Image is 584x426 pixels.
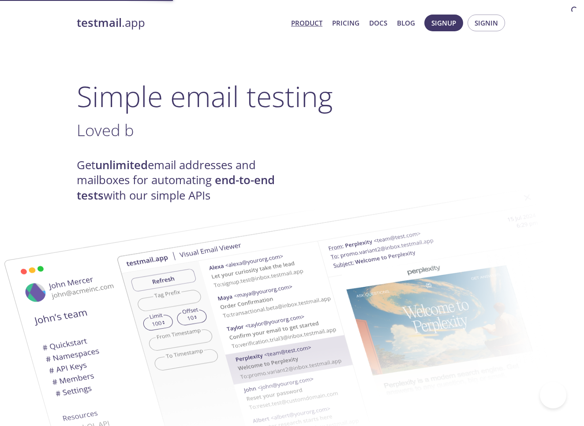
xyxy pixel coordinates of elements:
[77,15,122,30] strong: testmail
[77,158,292,203] h4: Get email addresses and mailboxes for automating with our simple APIs
[424,15,463,31] button: Signup
[332,17,359,29] a: Pricing
[95,157,148,173] strong: unlimited
[475,17,498,29] span: Signin
[77,172,275,203] strong: end-to-end tests
[77,119,134,141] span: Loved b
[291,17,322,29] a: Product
[468,15,505,31] button: Signin
[397,17,415,29] a: Blog
[540,382,566,408] iframe: Help Scout Beacon - Open
[77,79,507,113] h1: Simple email testing
[369,17,387,29] a: Docs
[77,15,284,30] a: testmail.app
[431,17,456,29] span: Signup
